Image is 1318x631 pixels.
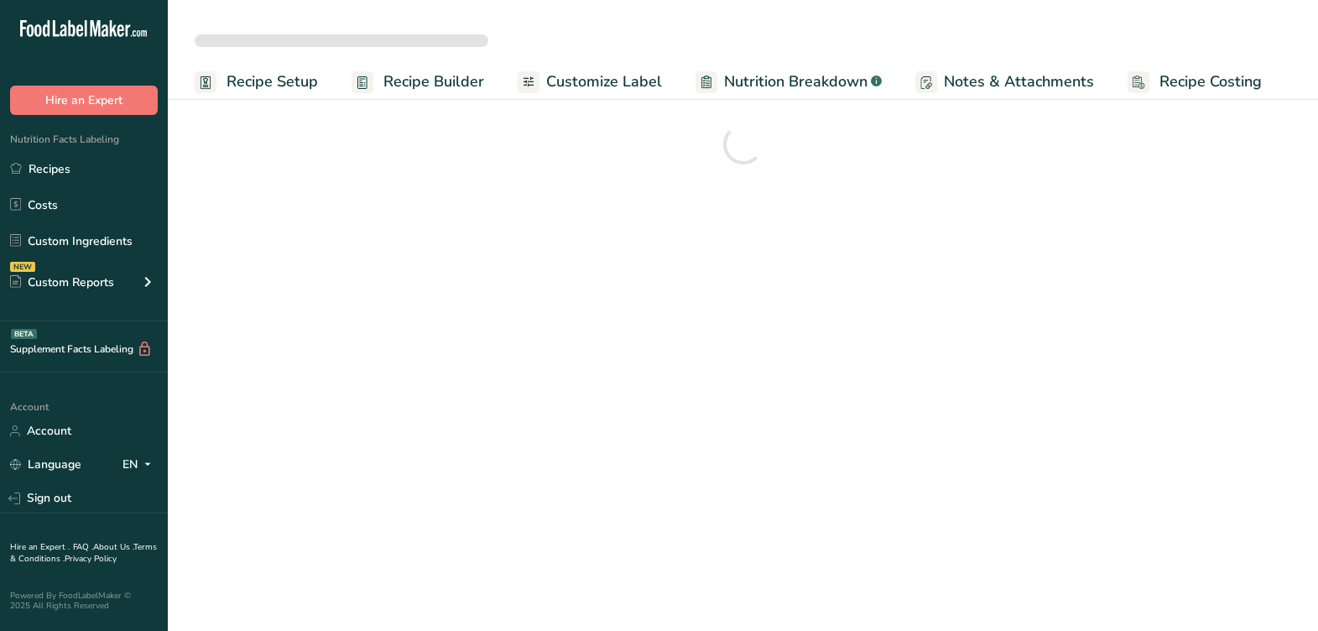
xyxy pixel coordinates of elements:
[944,70,1094,93] span: Notes & Attachments
[1128,63,1262,101] a: Recipe Costing
[695,63,882,101] a: Nutrition Breakdown
[10,86,158,115] button: Hire an Expert
[352,63,484,101] a: Recipe Builder
[915,63,1094,101] a: Notes & Attachments
[518,63,662,101] a: Customize Label
[10,450,81,479] a: Language
[10,262,35,272] div: NEW
[73,541,93,553] a: FAQ .
[10,591,158,611] div: Powered By FoodLabelMaker © 2025 All Rights Reserved
[10,541,70,553] a: Hire an Expert .
[10,274,114,291] div: Custom Reports
[65,553,117,565] a: Privacy Policy
[546,70,662,93] span: Customize Label
[195,63,318,101] a: Recipe Setup
[1159,70,1262,93] span: Recipe Costing
[93,541,133,553] a: About Us .
[227,70,318,93] span: Recipe Setup
[724,70,867,93] span: Nutrition Breakdown
[11,329,37,339] div: BETA
[10,541,157,565] a: Terms & Conditions .
[383,70,484,93] span: Recipe Builder
[122,455,158,475] div: EN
